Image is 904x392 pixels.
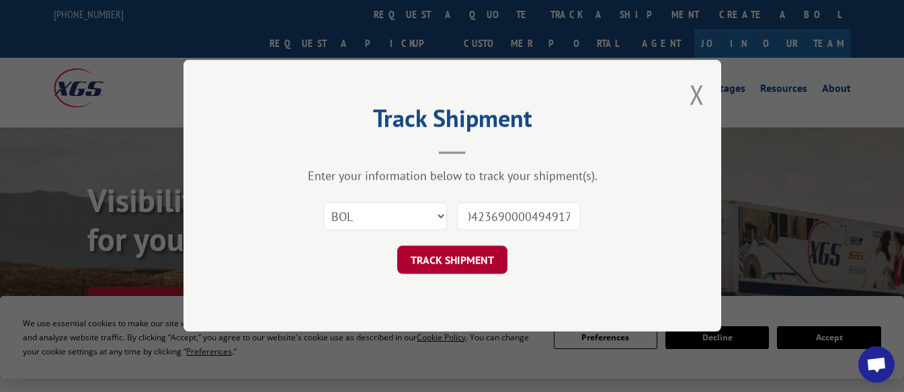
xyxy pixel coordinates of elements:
[858,346,895,383] div: Open chat
[251,168,654,184] div: Enter your information below to track your shipment(s).
[397,246,507,275] button: TRACK SHIPMENT
[251,109,654,134] h2: Track Shipment
[457,203,581,231] input: Number(s)
[690,77,704,112] button: Close modal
